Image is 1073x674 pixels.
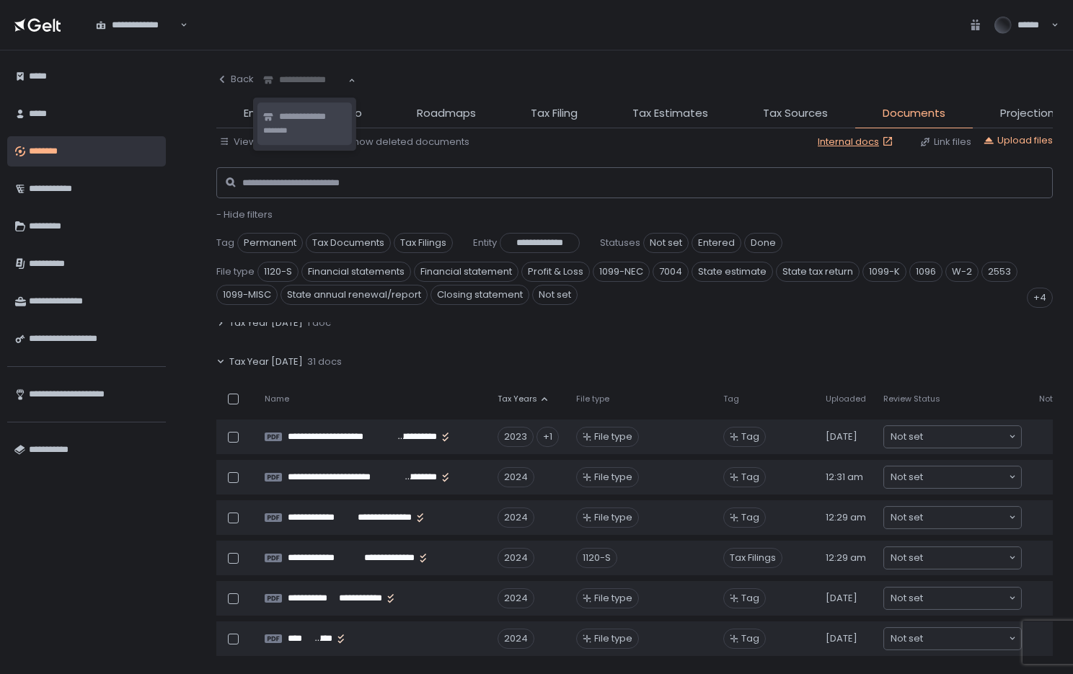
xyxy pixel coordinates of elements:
span: File type [576,394,609,404]
span: Name [265,394,289,404]
span: State tax return [776,262,860,282]
span: 2553 [981,262,1017,282]
div: Search for option [884,547,1021,569]
span: File type [594,592,632,605]
span: Uploaded [826,394,866,404]
span: 1099-NEC [593,262,650,282]
button: Back [216,65,254,94]
span: Entered [692,233,741,253]
span: File type [594,632,632,645]
span: Not set [891,510,923,525]
span: Permanent [237,233,303,253]
div: 2023 [498,427,534,447]
span: 1 doc [307,316,331,329]
span: Notes [1039,394,1063,404]
span: Tax Filings [394,233,453,253]
span: Not set [891,631,923,646]
span: Tag [741,592,759,605]
span: Tax Documents [306,233,391,253]
div: Back [216,73,254,86]
div: Search for option [884,507,1021,528]
span: 31 docs [307,355,342,368]
input: Search for option [923,631,1007,646]
span: 12:29 am [826,511,866,524]
div: 2024 [498,467,534,487]
input: Search for option [923,430,1007,444]
span: Tax Years [498,394,537,404]
span: Tag [741,511,759,524]
span: Closing statement [430,285,529,305]
span: Tag [741,471,759,484]
span: Statuses [600,236,640,249]
div: 2024 [498,548,534,568]
div: Search for option [884,426,1021,448]
span: Tag [741,430,759,443]
div: +1 [536,427,559,447]
span: Tag [723,394,739,404]
span: [DATE] [826,632,857,645]
span: Tax Estimates [632,105,708,122]
span: Profit & Loss [521,262,590,282]
span: 1099-MISC [216,285,278,305]
span: Tag [741,632,759,645]
span: To-Do [328,105,362,122]
input: Search for option [923,470,1007,484]
div: 1120-S [576,548,617,568]
span: Not set [891,591,923,606]
div: Search for option [254,65,356,95]
input: Search for option [178,18,179,32]
div: Search for option [884,628,1021,649]
span: Entity [473,236,497,249]
span: [DATE] [826,592,857,605]
span: Not set [891,430,923,444]
a: Internal docs [818,136,896,148]
span: Tax Year [DATE] [229,355,303,368]
span: 7004 [653,262,689,282]
span: Financial statement [414,262,518,282]
span: Documents [883,105,945,122]
span: File type [216,265,255,278]
span: Tax Year [DATE] [229,316,303,329]
button: View by: Tax years [219,136,319,148]
span: Projections [1000,105,1060,122]
span: Not set [643,233,689,253]
span: File type [594,471,632,484]
div: 2024 [498,507,534,528]
span: Entity [244,105,273,122]
input: Search for option [923,591,1007,606]
div: Search for option [884,587,1021,609]
span: Tax Filing [531,105,578,122]
div: Search for option [884,466,1021,488]
span: 12:31 am [826,471,863,484]
div: +4 [1027,288,1053,308]
span: Not set [891,470,923,484]
span: State annual renewal/report [281,285,428,305]
span: 1096 [909,262,942,282]
button: - Hide filters [216,208,273,221]
span: File type [594,511,632,524]
span: 1120-S [257,262,299,282]
div: Search for option [87,9,187,40]
span: Tag [216,236,234,249]
span: Not set [532,285,578,305]
button: Upload files [983,134,1053,147]
span: Tax Sources [763,105,828,122]
span: W-2 [945,262,979,282]
button: Link files [919,136,971,148]
input: Search for option [263,73,347,87]
span: 1099-K [862,262,906,282]
span: Done [744,233,782,253]
span: 12:29 am [826,551,866,564]
div: 2024 [498,588,534,608]
span: Tax Filings [723,548,782,568]
span: Review Status [883,394,940,404]
span: State estimate [692,262,773,282]
span: Roadmaps [417,105,476,122]
span: [DATE] [826,430,857,443]
input: Search for option [923,510,1007,525]
span: File type [594,430,632,443]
